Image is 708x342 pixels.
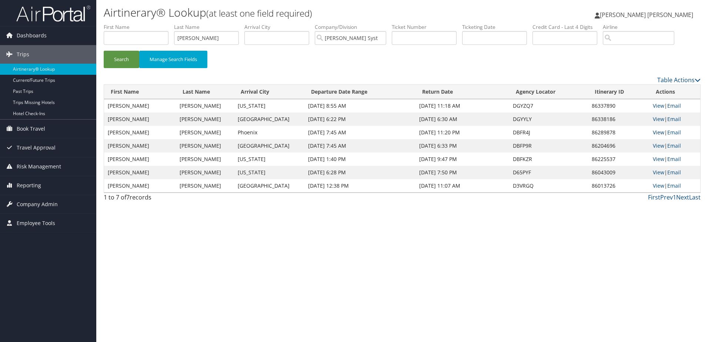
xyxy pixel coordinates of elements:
[649,85,700,99] th: Actions
[104,113,176,126] td: [PERSON_NAME]
[673,193,676,201] a: 1
[649,126,700,139] td: |
[304,139,415,152] td: [DATE] 7:45 AM
[126,193,130,201] span: 7
[509,139,588,152] td: DBFP9R
[509,179,588,192] td: D3VRGQ
[104,126,176,139] td: [PERSON_NAME]
[600,11,693,19] span: [PERSON_NAME] [PERSON_NAME]
[649,179,700,192] td: |
[415,85,509,99] th: Return Date: activate to sort column ascending
[104,179,176,192] td: [PERSON_NAME]
[415,113,509,126] td: [DATE] 6:30 AM
[653,102,664,109] a: View
[234,126,304,139] td: Phoenix
[234,99,304,113] td: [US_STATE]
[176,85,234,99] th: Last Name: activate to sort column ascending
[415,152,509,166] td: [DATE] 9:47 PM
[588,85,649,99] th: Itinerary ID: activate to sort column ascending
[176,179,234,192] td: [PERSON_NAME]
[649,166,700,179] td: |
[667,102,681,109] a: Email
[174,23,244,31] label: Last Name
[653,182,664,189] a: View
[104,51,139,68] button: Search
[206,7,312,19] small: (at least one field required)
[17,157,61,176] span: Risk Management
[304,99,415,113] td: [DATE] 8:55 AM
[415,126,509,139] td: [DATE] 11:20 PM
[653,142,664,149] a: View
[17,26,47,45] span: Dashboards
[657,76,701,84] a: Table Actions
[17,176,41,195] span: Reporting
[304,113,415,126] td: [DATE] 6:22 PM
[234,179,304,192] td: [GEOGRAPHIC_DATA]
[234,113,304,126] td: [GEOGRAPHIC_DATA]
[16,5,90,22] img: airportal-logo.png
[304,152,415,166] td: [DATE] 1:40 PM
[588,126,649,139] td: 86289878
[648,193,660,201] a: First
[176,113,234,126] td: [PERSON_NAME]
[649,113,700,126] td: |
[17,214,55,232] span: Employee Tools
[17,195,58,214] span: Company Admin
[588,113,649,126] td: 86338186
[653,115,664,123] a: View
[509,152,588,166] td: DBFKZR
[588,179,649,192] td: 86013726
[653,129,664,136] a: View
[234,85,304,99] th: Arrival City: activate to sort column ascending
[509,85,588,99] th: Agency Locator: activate to sort column ascending
[415,179,509,192] td: [DATE] 11:07 AM
[315,23,392,31] label: Company/Division
[588,139,649,152] td: 86204696
[17,138,56,157] span: Travel Approval
[509,166,588,179] td: D65PYF
[532,23,603,31] label: Credit Card - Last 4 Digits
[104,23,174,31] label: First Name
[104,139,176,152] td: [PERSON_NAME]
[676,193,689,201] a: Next
[667,142,681,149] a: Email
[104,85,176,99] th: First Name: activate to sort column ascending
[304,126,415,139] td: [DATE] 7:45 AM
[392,23,462,31] label: Ticket Number
[176,99,234,113] td: [PERSON_NAME]
[104,5,502,20] h1: Airtinerary® Lookup
[304,166,415,179] td: [DATE] 6:28 PM
[176,139,234,152] td: [PERSON_NAME]
[660,193,673,201] a: Prev
[667,169,681,176] a: Email
[304,85,415,99] th: Departure Date Range: activate to sort column ascending
[653,155,664,162] a: View
[667,129,681,136] a: Email
[234,152,304,166] td: [US_STATE]
[304,179,415,192] td: [DATE] 12:38 PM
[104,99,176,113] td: [PERSON_NAME]
[17,120,45,138] span: Book Travel
[509,126,588,139] td: DBFR4J
[509,113,588,126] td: DGYYLY
[462,23,532,31] label: Ticketing Date
[176,152,234,166] td: [PERSON_NAME]
[649,139,700,152] td: |
[649,99,700,113] td: |
[588,152,649,166] td: 86225537
[667,155,681,162] a: Email
[588,166,649,179] td: 86043009
[139,51,207,68] button: Manage Search Fields
[234,139,304,152] td: [GEOGRAPHIC_DATA]
[17,45,29,64] span: Trips
[667,182,681,189] a: Email
[415,166,509,179] td: [DATE] 7:50 PM
[104,152,176,166] td: [PERSON_NAME]
[667,115,681,123] a: Email
[653,169,664,176] a: View
[603,23,680,31] label: Airline
[176,166,234,179] td: [PERSON_NAME]
[244,23,315,31] label: Arrival City
[509,99,588,113] td: DGYZQ7
[176,126,234,139] td: [PERSON_NAME]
